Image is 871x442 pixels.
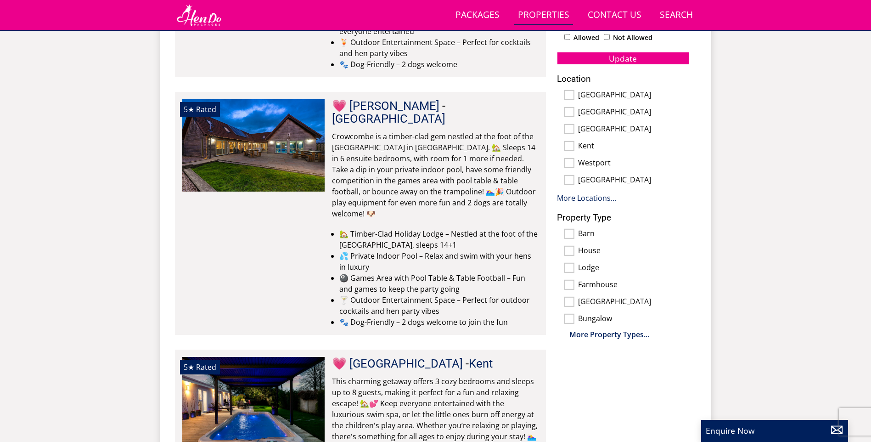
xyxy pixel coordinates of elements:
[339,59,539,70] li: 🐾 Dog-Friendly – 2 dogs welcome
[557,193,616,203] a: More Locations...
[557,213,689,222] h3: Property Type
[196,362,216,372] span: Rated
[578,125,689,135] label: [GEOGRAPHIC_DATA]
[332,131,539,219] p: Crowcombe is a timber-clad gem nestled at the foot of the [GEOGRAPHIC_DATA] in [GEOGRAPHIC_DATA]....
[613,33,652,43] label: Not Allowed
[578,280,689,290] label: Farmhouse
[339,250,539,272] li: 💦 Private Indoor Pool – Relax and swim with your hens in luxury
[578,142,689,152] label: Kent
[609,53,637,64] span: Update
[557,329,689,340] div: More Property Types...
[578,229,689,239] label: Barn
[196,104,216,114] span: Rated
[184,362,194,372] span: 💗 FORMOSA has a 5 star rating under the Quality in Tourism Scheme
[184,104,194,114] span: 💗 CROWCOMBE has a 5 star rating under the Quality in Tourism Scheme
[578,246,689,256] label: House
[339,272,539,295] li: 🎱 Games Area with Pool Table & Table Football – Fun and games to keep the party going
[557,74,689,84] h3: Location
[578,314,689,324] label: Bungalow
[706,425,843,436] p: Enquire Now
[332,112,445,125] a: [GEOGRAPHIC_DATA]
[578,91,689,101] label: [GEOGRAPHIC_DATA]
[339,37,539,59] li: 🍹 Outdoor Entertainment Space – Perfect for cocktails and hen party vibes
[332,357,463,370] a: 💗 [GEOGRAPHIC_DATA]
[578,263,689,273] label: Lodge
[339,228,539,250] li: 🏡 Timber-Clad Holiday Lodge – Nestled at the foot of the [GEOGRAPHIC_DATA], sleeps 14+1
[175,4,223,27] img: Hen Do Packages
[578,297,689,307] label: [GEOGRAPHIC_DATA]
[339,295,539,317] li: 🍸 Outdoor Entertainment Space – Perfect for outdoor cocktails and hen party vibes
[182,99,325,191] a: 5★ Rated
[514,5,573,26] a: Properties
[466,357,493,370] span: -
[452,5,503,26] a: Packages
[573,33,599,43] label: Allowed
[557,52,689,65] button: Update
[469,357,493,370] a: Kent
[656,5,697,26] a: Search
[332,99,445,125] span: -
[578,176,689,186] label: [GEOGRAPHIC_DATA]
[332,99,439,113] a: 💗 [PERSON_NAME]
[578,108,689,118] label: [GEOGRAPHIC_DATA]
[339,317,539,328] li: 🐾 Dog-Friendly – 2 dogs welcome to join the fun
[578,159,689,169] label: Westport
[584,5,645,26] a: Contact Us
[182,99,325,191] img: open-uri20250321-4642-jh91yf.original.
